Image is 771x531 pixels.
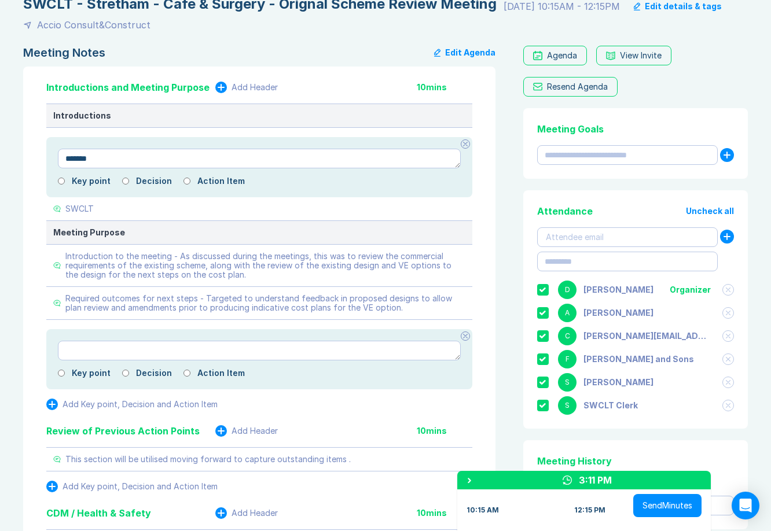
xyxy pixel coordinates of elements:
[583,331,711,341] div: charles@hrc-group.co.uk'
[558,304,577,322] div: A
[558,373,577,392] div: S
[232,508,278,518] div: Add Header
[537,122,734,136] div: Meeting Goals
[523,77,618,97] button: Resend Agenda
[686,207,734,216] button: Uncheck all
[72,176,111,186] label: Key point
[46,424,200,438] div: Review of Previous Action Points
[65,252,465,279] div: Introduction to the meeting - As discussed during the meetings, this was to review the commercial...
[215,507,278,519] button: Add Header
[23,46,105,60] div: Meeting Notes
[215,425,278,437] button: Add Header
[215,82,278,93] button: Add Header
[558,327,577,345] div: C
[65,204,94,213] div: SWCLT
[547,82,608,91] div: Resend Agenda
[232,426,278,436] div: Add Header
[558,350,577,368] div: F
[558,281,577,299] div: D
[645,2,722,11] div: Edit details & tags
[65,455,351,464] div: This section will be utilised moving forward to capture outstanding items .
[583,378,653,387] div: Scott Drewery
[434,46,495,60] button: Edit Agenda
[596,46,671,65] button: View Invite
[523,46,587,65] a: Agenda
[620,51,662,60] div: View Invite
[634,2,722,11] button: Edit details & tags
[63,482,218,491] div: Add Key point, Decision and Action Item
[670,285,711,294] div: Organizer
[467,506,499,515] div: 10:15 AM
[37,18,150,32] div: Accio Consult&Construct
[579,473,612,487] div: 3:11 PM
[583,308,653,318] div: Ashley Walters
[417,508,472,518] div: 10 mins
[46,80,210,94] div: Introductions and Meeting Purpose
[197,176,245,186] label: Action Item
[583,355,694,364] div: FC Palmer and Sons
[53,111,465,120] div: Introductions
[46,506,151,520] div: CDM / Health & Safety
[136,176,172,186] label: Decision
[537,454,734,468] div: Meeting History
[65,294,465,312] div: Required outcomes for next steps - Targeted to understand feedback in proposed designs to allow p...
[732,492,759,519] div: Open Intercom Messenger
[537,204,593,218] div: Attendance
[53,228,465,237] div: Meeting Purpose
[583,401,638,410] div: SWCLT Clerk
[232,83,278,92] div: Add Header
[558,396,577,415] div: S
[136,368,172,378] label: Decision
[417,426,472,436] div: 10 mins
[574,506,605,515] div: 12:15 PM
[46,399,218,410] button: Add Key point, Decision and Action Item
[583,285,653,294] div: Danny Sisson
[197,368,245,378] label: Action Item
[72,368,111,378] label: Key point
[63,400,218,409] div: Add Key point, Decision and Action Item
[417,83,472,92] div: 10 mins
[633,494,702,517] button: SendMinutes
[46,481,218,492] button: Add Key point, Decision and Action Item
[547,51,577,60] div: Agenda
